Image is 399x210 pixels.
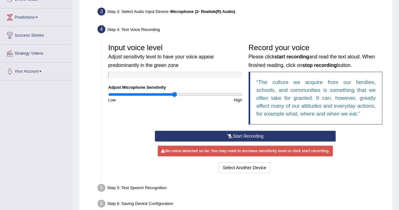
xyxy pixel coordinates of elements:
q: The culture we acquire from our families, schools, and communities is something that we often tak... [256,79,376,117]
div: Step 5: Test Speech Recognition [95,182,390,196]
button: Start Recording [155,131,336,141]
div: No voice detected so far. You may need to increase sensitivity level or click start recording. [158,146,332,156]
small: Adjust sensitivity level to have your voice appear predominantly in the green zone [108,54,214,68]
a: Predictions [0,9,72,24]
label: Adjust Microphone Senstivity [108,84,166,90]
div: Low [105,97,175,103]
b: stop recording [302,63,337,68]
div: Step 3: Select Audio Input Device [95,6,390,20]
b: Microphone (2- Realtek(R) Audio) [170,9,235,14]
a: Success Stories [0,27,72,42]
div: High [175,97,245,103]
div: Step 4: Test Voice Recording [95,23,390,37]
span: – [168,9,235,14]
button: Select Another Device [219,162,270,173]
a: Strategy Videos [0,45,72,60]
h3: Record your voice [249,44,383,69]
h3: Input voice level [108,44,242,69]
b: start recording [274,54,309,59]
a: Your Account [0,63,72,78]
small: Please click and read the text aloud. When finished reading, click on button. [249,54,375,68]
